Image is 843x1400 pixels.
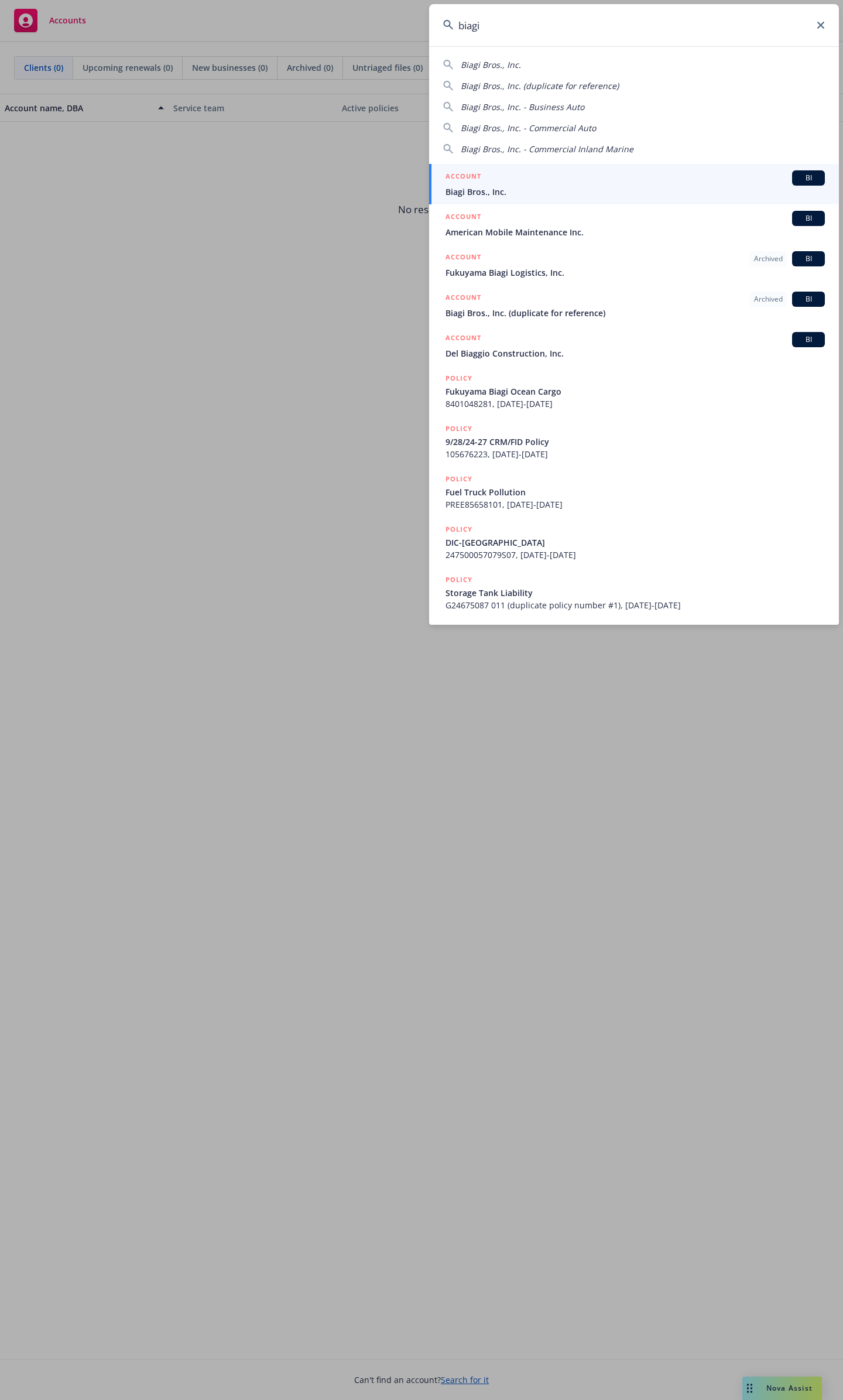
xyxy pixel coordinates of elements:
[446,266,825,279] span: Fukuyama Biagi Logistics, Inc.
[429,416,839,467] a: POLICY9/28/24-27 CRM/FID Policy105676223, [DATE]-[DATE]
[446,226,825,238] span: American Mobile Maintenance Inc.
[446,372,472,384] h5: POLICY
[429,517,839,567] a: POLICYDIC-[GEOGRAPHIC_DATA]247500057079S07, [DATE]-[DATE]
[446,486,825,498] span: Fuel Truck Pollution
[446,549,825,561] span: 247500057079S07, [DATE]-[DATE]
[429,326,839,366] a: ACCOUNTBIDel Biaggio Construction, Inc.
[446,347,825,360] span: Del Biaggio Construction, Inc.
[429,567,839,618] a: POLICYStorage Tank LiabilityG24675087 011 (duplicate policy number #1), [DATE]-[DATE]
[446,292,481,306] h5: ACCOUNT
[446,536,825,549] span: DIC-[GEOGRAPHIC_DATA]
[797,334,820,345] span: BI
[429,467,839,517] a: POLICYFuel Truck PollutionPREE85658101, [DATE]-[DATE]
[429,204,839,245] a: ACCOUNTBIAmerican Mobile Maintenance Inc.
[797,254,820,264] span: BI
[446,587,825,599] span: Storage Tank Liability
[446,574,472,586] h5: POLICY
[429,4,839,46] input: Search...
[429,245,839,285] a: ACCOUNTArchivedBIFukuyama Biagi Logistics, Inc.
[446,307,825,319] span: Biagi Bros., Inc. (duplicate for reference)
[446,385,825,398] span: Fukuyama Biagi Ocean Cargo
[461,143,633,155] span: Biagi Bros., Inc. - Commercial Inland Marine
[461,122,596,134] span: Biagi Bros., Inc. - Commercial Auto
[446,523,472,535] h5: POLICY
[446,498,825,511] span: PREE85658101, [DATE]-[DATE]
[754,254,783,264] span: Archived
[446,448,825,460] span: 105676223, [DATE]-[DATE]
[446,170,481,184] h5: ACCOUNT
[446,473,472,485] h5: POLICY
[797,173,820,183] span: BI
[461,101,584,112] span: Biagi Bros., Inc. - Business Auto
[797,213,820,224] span: BI
[754,294,783,304] span: Archived
[446,332,481,346] h5: ACCOUNT
[429,366,839,416] a: POLICYFukuyama Biagi Ocean Cargo8401048281, [DATE]-[DATE]
[461,59,521,70] span: Biagi Bros., Inc.
[446,251,481,265] h5: ACCOUNT
[446,436,825,448] span: 9/28/24-27 CRM/FID Policy
[429,164,839,204] a: ACCOUNTBIBiagi Bros., Inc.
[446,599,825,611] span: G24675087 011 (duplicate policy number #1), [DATE]-[DATE]
[446,423,472,434] h5: POLICY
[461,80,619,91] span: Biagi Bros., Inc. (duplicate for reference)
[429,285,839,326] a: ACCOUNTArchivedBIBiagi Bros., Inc. (duplicate for reference)
[446,211,481,225] h5: ACCOUNT
[446,398,825,410] span: 8401048281, [DATE]-[DATE]
[446,186,825,198] span: Biagi Bros., Inc.
[797,294,820,304] span: BI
